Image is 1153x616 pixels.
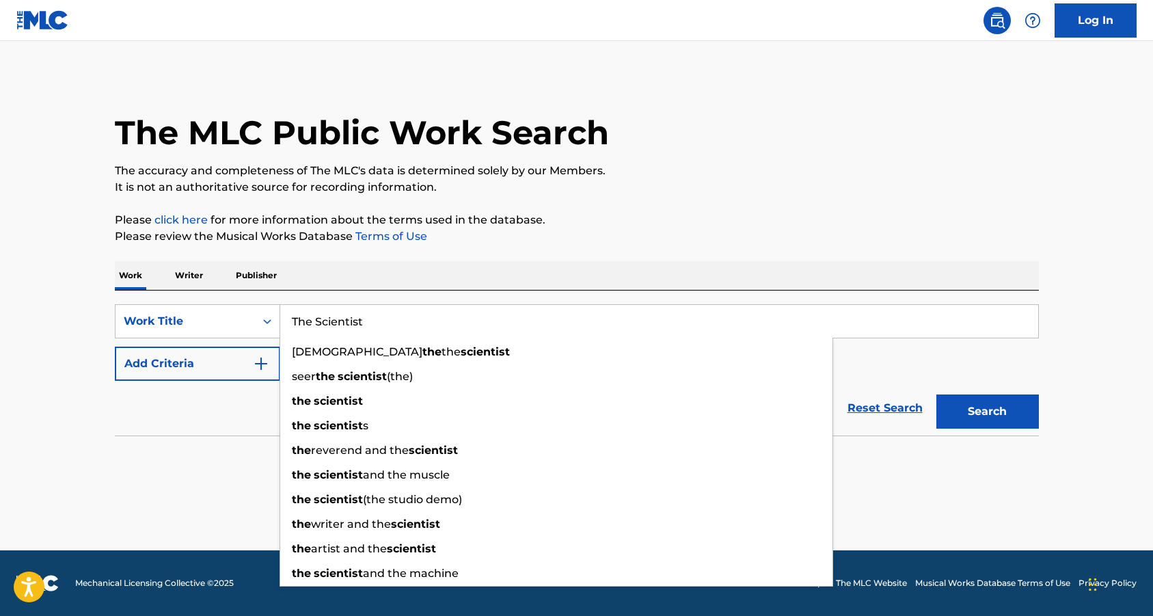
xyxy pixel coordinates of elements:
strong: the [292,493,311,506]
strong: scientist [314,468,363,481]
p: Writer [171,261,207,290]
button: Search [936,394,1039,429]
a: Reset Search [841,393,930,423]
strong: scientist [314,394,363,407]
span: s [363,419,368,432]
span: (the studio demo) [363,493,462,506]
a: Public Search [984,7,1011,34]
p: Publisher [232,261,281,290]
strong: scientist [314,493,363,506]
strong: scientist [387,542,436,555]
div: Help [1019,7,1046,34]
a: Musical Works Database Terms of Use [915,577,1070,589]
img: MLC Logo [16,10,69,30]
button: Add Criteria [115,347,280,381]
strong: the [292,468,311,481]
img: logo [16,575,59,591]
div: Drag [1089,564,1097,605]
span: and the machine [363,567,459,580]
strong: scientist [338,370,387,383]
span: and the muscle [363,468,450,481]
strong: scientist [314,419,363,432]
img: search [989,12,1005,29]
p: The accuracy and completeness of The MLC's data is determined solely by our Members. [115,163,1039,179]
strong: the [292,542,311,555]
img: help [1025,12,1041,29]
a: click here [154,213,208,226]
span: seer [292,370,316,383]
strong: scientist [314,567,363,580]
p: Please review the Musical Works Database [115,228,1039,245]
span: Mechanical Licensing Collective © 2025 [75,577,234,589]
strong: the [292,444,311,457]
span: [DEMOGRAPHIC_DATA] [292,345,422,358]
strong: the [292,567,311,580]
strong: the [422,345,442,358]
a: Log In [1055,3,1137,38]
span: the [442,345,461,358]
strong: the [316,370,335,383]
iframe: Chat Widget [1085,550,1153,616]
a: The MLC Website [836,577,907,589]
img: 9d2ae6d4665cec9f34b9.svg [253,356,269,372]
a: Privacy Policy [1079,577,1137,589]
strong: the [292,419,311,432]
h1: The MLC Public Work Search [115,112,609,153]
a: Terms of Use [353,230,427,243]
strong: the [292,394,311,407]
p: It is not an authoritative source for recording information. [115,179,1039,196]
span: artist and the [311,542,387,555]
div: Work Title [124,313,247,330]
span: (the) [387,370,413,383]
span: reverend and the [311,444,409,457]
strong: scientist [409,444,458,457]
form: Search Form [115,304,1039,436]
strong: scientist [391,518,440,531]
p: Please for more information about the terms used in the database. [115,212,1039,228]
p: Work [115,261,146,290]
strong: the [292,518,311,531]
strong: scientist [461,345,510,358]
span: writer and the [311,518,391,531]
